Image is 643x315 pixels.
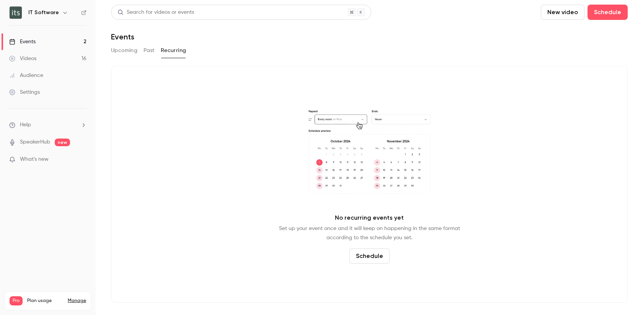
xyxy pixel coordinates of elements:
span: Help [20,121,31,129]
button: Schedule [588,5,628,20]
button: Schedule [349,248,390,264]
button: Recurring [161,44,186,57]
div: Search for videos or events [118,8,194,16]
div: Videos [9,55,36,62]
button: Past [144,44,155,57]
span: new [55,139,70,146]
p: No recurring events yet [335,213,404,222]
h6: IT Software [28,9,59,16]
button: New video [541,5,584,20]
div: Events [9,38,36,46]
span: What's new [20,155,49,163]
button: Upcoming [111,44,137,57]
div: Audience [9,72,43,79]
h1: Events [111,32,134,41]
a: Manage [68,298,86,304]
p: Set up your event once and it will keep on happening in the same format according to the schedule... [279,224,460,242]
li: help-dropdown-opener [9,121,86,129]
img: IT Software [10,7,22,19]
div: Settings [9,88,40,96]
span: Plan usage [27,298,63,304]
a: SpeakerHub [20,138,50,146]
span: Pro [10,296,23,305]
